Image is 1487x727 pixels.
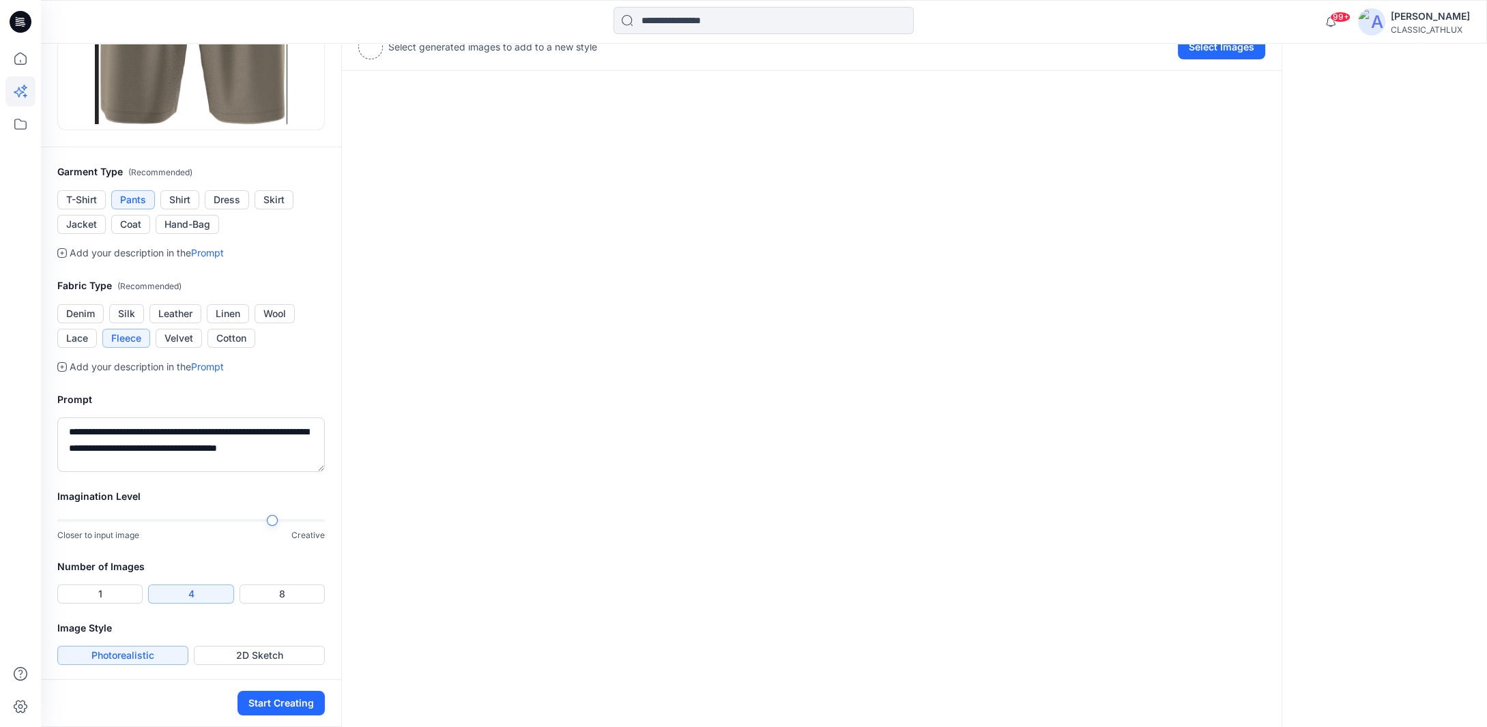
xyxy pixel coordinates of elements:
button: Leather [149,304,201,323]
span: 99+ [1330,12,1351,23]
button: Shirt [160,190,199,209]
button: Wool [255,304,295,323]
button: Photorealistic [57,646,188,665]
button: Pants [111,190,155,209]
span: ( Recommended ) [128,167,192,177]
p: Add your description in the [70,245,224,261]
button: Coat [111,215,150,234]
button: Velvet [156,329,202,348]
p: Select generated images to add to a new style [388,39,597,55]
button: Silk [109,304,144,323]
button: 4 [148,584,233,604]
a: Prompt [191,247,224,258]
button: Fleece [102,329,150,348]
button: Linen [207,304,249,323]
h2: Imagination Level [57,488,325,505]
button: Start Creating [237,691,325,715]
button: Jacket [57,215,106,234]
button: Cotton [207,329,255,348]
p: Closer to input image [57,529,139,542]
p: Creative [291,529,325,542]
a: Prompt [191,361,224,372]
h2: Fabric Type [57,278,325,295]
h2: Prompt [57,391,325,408]
h2: Garment Type [57,164,325,181]
button: T-Shirt [57,190,106,209]
p: Add your description in the [70,359,224,375]
button: Select Images [1178,35,1265,59]
button: 8 [240,584,325,604]
button: Hand-Bag [156,215,219,234]
button: Lace [57,329,97,348]
button: 2D Sketch [194,646,325,665]
button: 1 [57,584,143,604]
div: CLASSIC_ATHLUX [1391,25,1470,35]
img: avatar [1358,8,1385,35]
button: Skirt [255,190,293,209]
h2: Image Style [57,620,325,636]
span: ( Recommended ) [117,281,182,291]
button: Denim [57,304,104,323]
h2: Number of Images [57,559,325,575]
button: Dress [205,190,249,209]
div: [PERSON_NAME] [1391,8,1470,25]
